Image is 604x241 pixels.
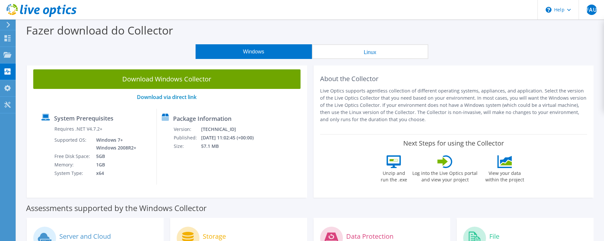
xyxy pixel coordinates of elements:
[26,23,173,38] label: Fazer download do Collector
[54,169,91,177] td: System Type:
[201,142,262,150] td: 57.1 MB
[173,115,231,122] label: Package Information
[59,233,111,240] label: Server and Cloud
[320,87,587,123] p: Live Optics supports agentless collection of different operating systems, appliances, and applica...
[54,161,91,169] td: Memory:
[403,139,504,147] label: Next Steps for using the Collector
[91,152,138,161] td: 5GB
[379,168,409,183] label: Unzip and run the .exe
[173,125,201,134] td: Version:
[201,134,262,142] td: [DATE] 11:02:45 (+00:00)
[481,168,528,183] label: View your data within the project
[546,7,552,13] svg: \n
[54,152,91,161] td: Free Disk Space:
[203,233,226,240] label: Storage
[586,5,597,15] span: FAU
[54,136,91,152] td: Supported OS:
[91,169,138,177] td: x64
[320,75,587,83] h2: About the Collector
[173,134,201,142] td: Published:
[137,93,197,101] a: Download via direct link
[196,44,312,59] button: Windows
[54,126,102,132] label: Requires .NET V4.7.2+
[91,136,138,152] td: Windows 7+ Windows 2008R2+
[412,168,478,183] label: Log into the Live Optics portal and view your project
[33,69,301,89] a: Download Windows Collector
[91,161,138,169] td: 1GB
[489,233,499,240] label: File
[312,44,428,59] button: Linux
[346,233,393,240] label: Data Protection
[173,142,201,150] td: Size:
[201,125,262,134] td: [TECHNICAL_ID]
[54,115,113,121] label: System Prerequisites
[26,205,207,211] label: Assessments supported by the Windows Collector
